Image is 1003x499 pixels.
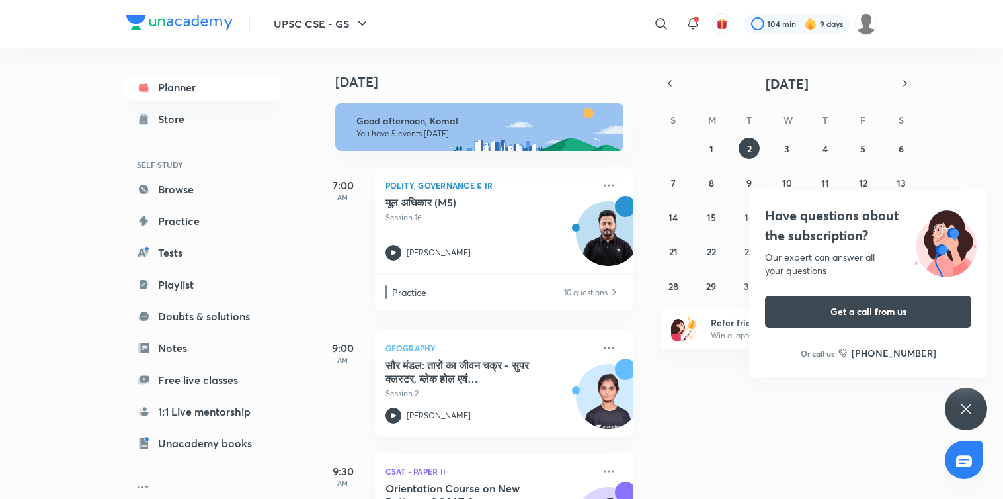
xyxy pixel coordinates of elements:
[701,172,722,193] button: September 8, 2025
[891,138,912,159] button: September 6, 2025
[564,285,608,299] p: 10 questions
[356,128,612,139] p: You have 5 events [DATE]
[317,177,370,193] h5: 7:00
[739,138,760,159] button: September 2, 2025
[701,275,722,296] button: September 29, 2025
[407,410,471,422] p: [PERSON_NAME]
[744,211,754,224] abbr: September 16, 2025
[609,285,620,299] img: Practice available
[126,15,233,30] img: Company Logo
[716,18,728,30] img: avatar
[158,111,192,127] div: Store
[744,280,755,293] abbr: September 30, 2025
[126,271,280,298] a: Playlist
[671,315,698,341] img: referral
[852,172,873,193] button: September 12, 2025
[746,114,752,126] abbr: Tuesday
[577,208,640,272] img: Avatar
[765,206,971,246] h4: Have questions about the subscription?
[739,275,760,296] button: September 30, 2025
[385,177,593,193] p: Polity, Governance & IR
[385,212,593,224] p: Session 16
[126,335,280,361] a: Notes
[385,388,593,400] p: Session 2
[746,177,752,189] abbr: September 9, 2025
[782,177,792,189] abbr: September 10, 2025
[317,463,370,479] h5: 9:30
[126,154,280,176] h6: SELF STUDY
[711,316,873,330] h6: Refer friends
[126,106,280,132] a: Store
[126,15,233,34] a: Company Logo
[708,114,716,126] abbr: Monday
[126,367,280,393] a: Free live classes
[776,172,797,193] button: September 10, 2025
[385,340,593,356] p: Geography
[711,13,733,34] button: avatar
[821,177,829,189] abbr: September 11, 2025
[783,114,793,126] abbr: Wednesday
[739,241,760,262] button: September 23, 2025
[855,13,877,35] img: Komal
[707,246,716,258] abbr: September 22, 2025
[126,430,280,457] a: Unacademy books
[126,398,280,425] a: 1:1 Live mentorship
[891,172,912,193] button: September 13, 2025
[822,142,828,155] abbr: September 4, 2025
[385,359,550,385] h5: सौर मंडल: तारों का जीवन चक्र - सुपर क्‍लस्‍टर, ब्‍लेक होल एवं चन्‍द्रशेखर सीमा आदि
[852,138,873,159] button: September 5, 2025
[317,193,370,201] p: AM
[709,142,713,155] abbr: September 1, 2025
[897,177,906,189] abbr: September 13, 2025
[711,330,873,341] p: Win a laptop, vouchers & more
[838,346,936,360] a: [PHONE_NUMBER]
[126,74,280,101] a: Planner
[662,275,684,296] button: September 28, 2025
[801,347,834,359] p: Or call us
[126,176,280,203] a: Browse
[356,115,612,127] h6: Good afternoon, Komal
[662,206,684,228] button: September 14, 2025
[784,142,789,155] abbr: September 3, 2025
[317,340,370,356] h5: 9:00
[662,241,684,262] button: September 21, 2025
[668,280,678,293] abbr: September 28, 2025
[904,206,987,277] img: ttu_illustration_new.svg
[126,240,280,266] a: Tests
[577,371,640,435] img: Avatar
[671,177,676,189] abbr: September 7, 2025
[747,142,752,155] abbr: September 2, 2025
[266,11,378,37] button: UPSC CSE - GS
[804,17,817,30] img: streak
[860,114,865,126] abbr: Friday
[852,346,936,360] h6: [PHONE_NUMBER]
[662,172,684,193] button: September 7, 2025
[899,142,904,155] abbr: September 6, 2025
[701,138,722,159] button: September 1, 2025
[701,206,722,228] button: September 15, 2025
[701,241,722,262] button: September 22, 2025
[706,280,716,293] abbr: September 29, 2025
[860,142,865,155] abbr: September 5, 2025
[776,138,797,159] button: September 3, 2025
[899,114,904,126] abbr: Saturday
[744,246,754,258] abbr: September 23, 2025
[739,172,760,193] button: September 9, 2025
[385,196,550,209] h5: मूल अधिकार (M5)
[765,251,971,277] div: Our expert can answer all your questions
[668,211,678,224] abbr: September 14, 2025
[679,74,896,93] button: [DATE]
[669,246,678,258] abbr: September 21, 2025
[766,75,809,93] span: [DATE]
[707,211,716,224] abbr: September 15, 2025
[709,177,714,189] abbr: September 8, 2025
[392,285,563,299] p: Practice
[335,74,646,90] h4: [DATE]
[335,103,623,151] img: afternoon
[765,296,971,328] button: Get a call from us
[317,479,370,487] p: AM
[670,114,676,126] abbr: Sunday
[815,138,836,159] button: September 4, 2025
[815,172,836,193] button: September 11, 2025
[385,463,593,479] p: CSAT - Paper II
